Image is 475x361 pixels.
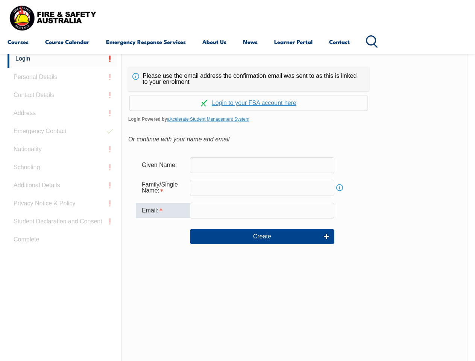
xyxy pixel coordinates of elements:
button: Create [190,229,334,244]
a: Contact [329,33,350,51]
span: Login Powered by [128,114,461,125]
a: Course Calendar [45,33,90,51]
div: Given Name: [136,158,190,172]
a: News [243,33,258,51]
a: Emergency Response Services [106,33,186,51]
img: Log in withaxcelerate [201,100,208,106]
div: Please use the email address the confirmation email was sent to as this is linked to your enrolment [128,67,369,91]
div: Family/Single Name is required. [136,177,190,198]
div: Or continue with your name and email [128,134,461,145]
a: About Us [202,33,226,51]
div: Email is required. [136,203,190,218]
a: Info [334,182,345,193]
a: Learner Portal [274,33,313,51]
a: Courses [8,33,29,51]
a: Login [8,50,117,68]
a: aXcelerate Student Management System [167,117,249,122]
